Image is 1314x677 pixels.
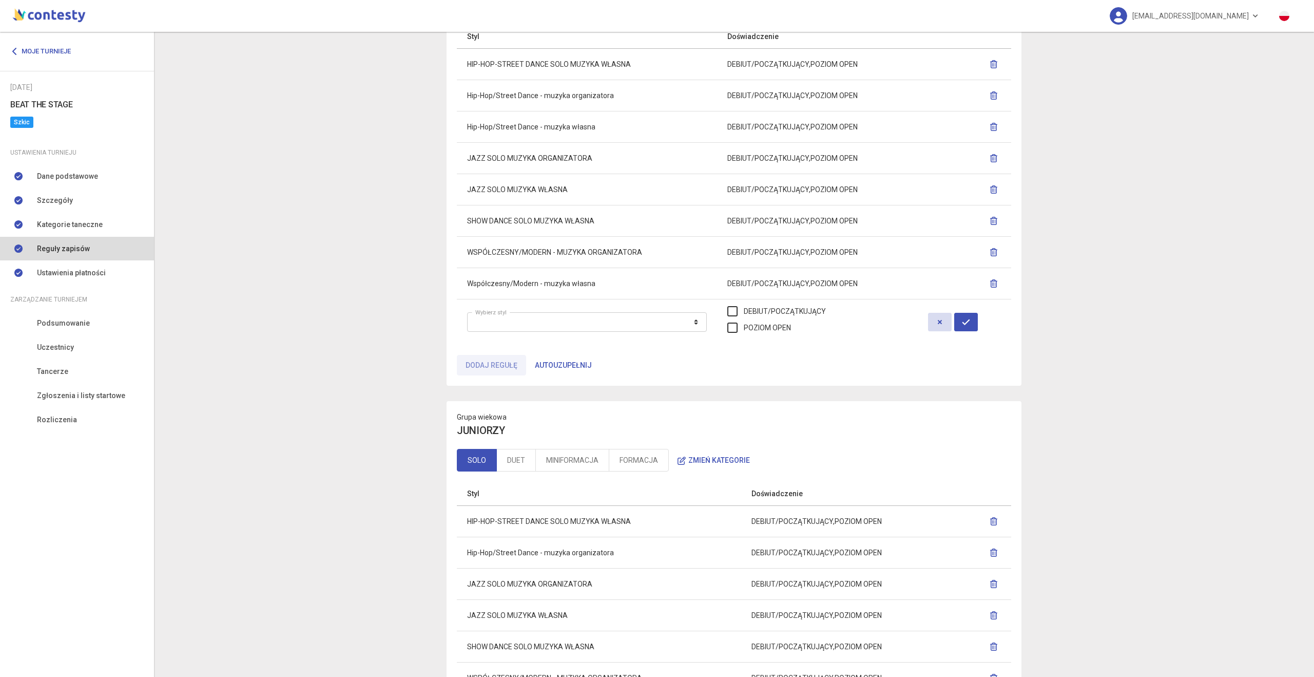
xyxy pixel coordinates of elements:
[10,294,87,305] span: Zarządzanie turniejem
[835,517,882,525] span: POZIOM OPEN
[457,482,741,506] th: Styl
[37,243,90,254] span: Reguły zapisów
[1132,5,1249,27] span: [EMAIL_ADDRESS][DOMAIN_NAME]
[37,390,125,401] span: Zgłoszenia i listy startowe
[457,205,717,236] td: SHOW DANCE SOLO MUZYKA WŁASNA
[835,580,882,588] span: POZIOM OPEN
[457,355,526,375] button: Dodaj regułę
[37,366,68,377] span: Tancerze
[457,449,497,472] a: SOLO
[727,91,810,100] span: DEBIUT/POCZĄTKUJĄCY
[10,42,79,61] a: Moje turnieje
[457,174,717,205] td: JAZZ SOLO MUZYKA WŁASNA
[457,631,741,663] td: SHOW DANCE SOLO MUZYKA WŁASNA
[457,25,717,49] th: Styl
[835,611,882,619] span: POZIOM OPEN
[457,423,1011,439] h4: JUNIORZY
[717,25,918,49] th: Doświadczenie
[37,195,73,206] span: Szczegóły
[457,506,741,537] td: HIP-HOP-STREET DANCE SOLO MUZYKA WŁASNA
[810,123,858,131] span: POZIOM OPEN
[10,147,144,158] div: Ustawienia turnieju
[751,643,835,651] span: DEBIUT/POCZĄTKUJĄCY
[37,267,106,278] span: Ustawienia płatności
[10,82,144,93] div: [DATE]
[669,450,759,471] button: Zmień kategorie
[727,248,810,256] span: DEBIUT/POCZĄTKUJĄCY
[810,185,858,194] span: POZIOM OPEN
[10,98,144,111] h6: BEAT THE STAGE
[835,643,882,651] span: POZIOM OPEN
[751,611,835,619] span: DEBIUT/POCZĄTKUJĄCY
[727,185,810,194] span: DEBIUT/POCZĄTKUJĄCY
[810,154,858,162] span: POZIOM OPEN
[741,482,960,506] th: Doświadczenie
[457,236,717,268] td: WSPÓŁCZESNY/MODERN - MUZYKA ORGANIZATORA
[609,449,669,472] a: FORMACJA
[10,117,33,128] span: Szkic
[37,342,74,353] span: Uczestnicy
[727,217,810,225] span: DEBIUT/POCZĄTKUJĄCY
[457,111,717,142] td: Hip-Hop/Street Dance - muzyka własna
[810,217,858,225] span: POZIOM OPEN
[810,60,858,68] span: POZIOM OPEN
[727,306,826,317] label: DEBIUT/POCZĄTKUJĄCY
[751,549,835,557] span: DEBIUT/POCZĄTKUJĄCY
[526,355,601,375] button: Autouzupełnij
[457,142,717,174] td: JAZZ SOLO MUZYKA ORGANIZATORA
[37,414,77,425] span: Rozliczenia
[457,80,717,111] td: Hip-Hop/Street Dance - muzyka organizatora
[535,449,609,472] a: MINIFORMACJA
[751,580,835,588] span: DEBIUT/POCZĄTKUJĄCY
[457,600,741,631] td: JAZZ SOLO MUZYKA WŁASNA
[835,549,882,557] span: POZIOM OPEN
[496,449,536,472] a: DUET
[37,317,90,329] span: Podsumowanie
[457,537,741,569] td: Hip-Hop/Street Dance - muzyka organizatora
[457,411,1011,423] p: Grupa wiekowa
[457,48,717,80] td: HIP-HOP-STREET DANCE SOLO MUZYKA WŁASNA
[727,279,810,288] span: DEBIUT/POCZĄTKUJĄCY
[727,154,810,162] span: DEBIUT/POCZĄTKUJĄCY
[457,569,741,600] td: JAZZ SOLO MUZYKA ORGANIZATORA
[810,279,858,288] span: POZIOM OPEN
[810,91,858,100] span: POZIOM OPEN
[727,123,810,131] span: DEBIUT/POCZĄTKUJĄCY
[727,322,791,333] label: POZIOM OPEN
[457,268,717,299] td: Współczesny/Modern - muzyka własna
[751,517,835,525] span: DEBIUT/POCZĄTKUJĄCY
[37,171,98,182] span: Dane podstawowe
[810,248,858,256] span: POZIOM OPEN
[37,219,103,230] span: Kategorie taneczne
[727,60,810,68] span: DEBIUT/POCZĄTKUJĄCY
